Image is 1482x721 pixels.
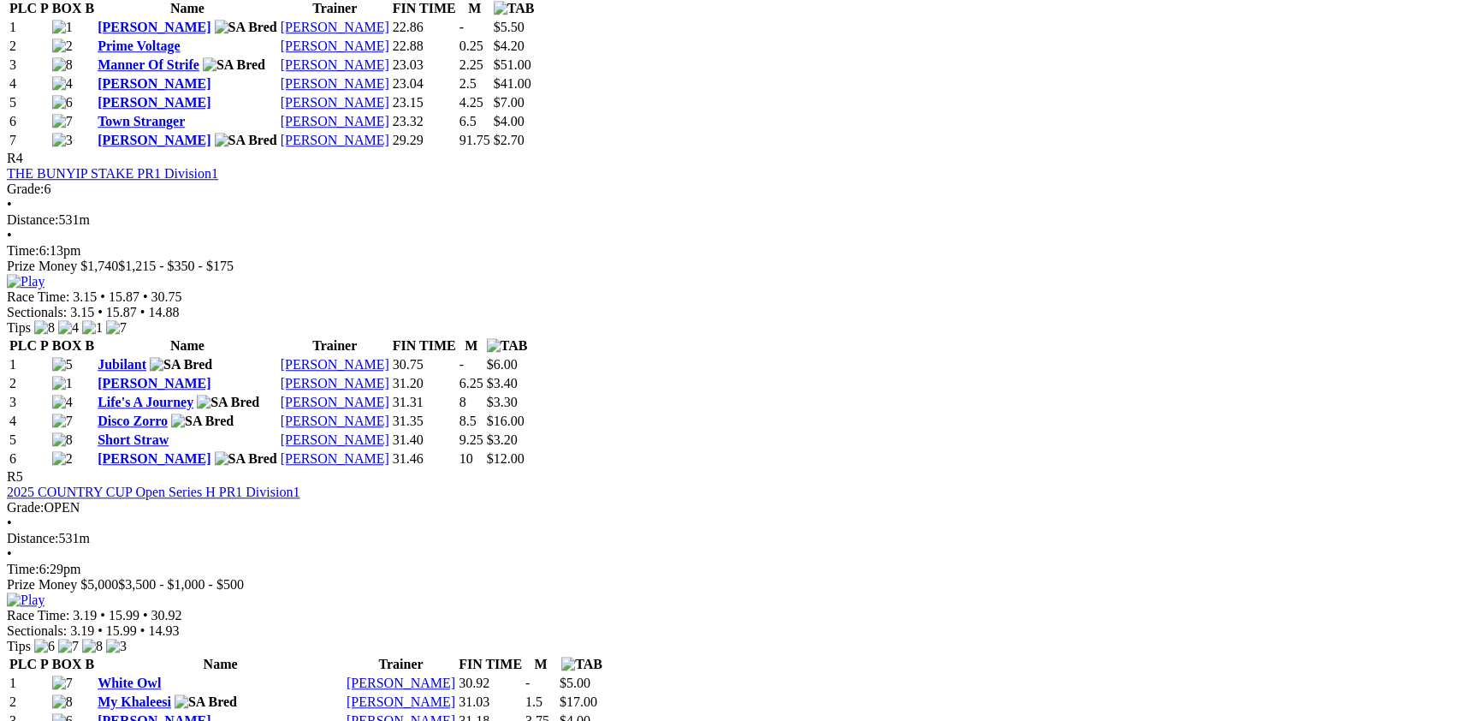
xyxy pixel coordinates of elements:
[52,114,73,129] img: 7
[98,133,210,147] a: [PERSON_NAME]
[392,38,457,55] td: 22.88
[52,95,73,110] img: 6
[97,337,278,355] th: Name
[392,113,457,130] td: 23.32
[70,623,94,638] span: 3.19
[215,133,277,148] img: SA Bred
[9,450,50,468] td: 6
[40,1,49,15] span: P
[140,305,145,319] span: •
[487,395,518,409] span: $3.30
[98,357,146,372] a: Jubilant
[392,413,457,430] td: 31.35
[34,320,55,336] img: 8
[98,20,210,34] a: [PERSON_NAME]
[52,20,73,35] img: 1
[392,375,457,392] td: 31.20
[7,197,12,212] span: •
[7,531,1475,546] div: 531m
[98,57,199,72] a: Manner Of Strife
[9,694,50,711] td: 2
[98,694,171,709] a: My Khaleesi
[7,562,39,576] span: Time:
[9,132,50,149] td: 7
[494,20,525,34] span: $5.50
[9,1,37,15] span: PLC
[52,357,73,372] img: 5
[58,320,79,336] img: 4
[392,394,457,411] td: 31.31
[392,57,457,74] td: 23.03
[7,289,69,304] span: Race Time:
[106,320,127,336] img: 7
[9,657,37,671] span: PLC
[52,338,82,353] span: BOX
[459,357,464,372] text: -
[98,95,210,110] a: [PERSON_NAME]
[7,531,58,545] span: Distance:
[148,305,179,319] span: 14.88
[52,694,73,710] img: 8
[561,657,602,672] img: TAB
[52,676,73,691] img: 7
[52,57,73,73] img: 8
[459,20,464,34] text: -
[560,676,590,690] span: $5.00
[494,76,531,91] span: $41.00
[392,356,457,373] td: 30.75
[281,376,389,390] a: [PERSON_NAME]
[98,451,210,466] a: [PERSON_NAME]
[52,39,73,54] img: 2
[7,320,31,335] span: Tips
[175,694,237,710] img: SA Bred
[143,608,148,623] span: •
[9,338,37,353] span: PLC
[58,639,79,654] img: 7
[106,623,137,638] span: 15.99
[392,94,457,111] td: 23.15
[52,1,82,15] span: BOX
[9,394,50,411] td: 3
[281,20,389,34] a: [PERSON_NAME]
[487,338,528,354] img: TAB
[100,608,105,623] span: •
[52,657,82,671] span: BOX
[82,320,103,336] img: 1
[9,675,50,692] td: 1
[52,432,73,448] img: 8
[7,515,12,530] span: •
[197,395,259,410] img: SA Bred
[9,38,50,55] td: 2
[459,39,483,53] text: 0.25
[215,451,277,467] img: SA Bred
[525,694,542,709] text: 1.5
[98,432,169,447] a: Short Straw
[150,357,212,372] img: SA Bred
[7,593,44,608] img: Play
[171,414,234,429] img: SA Bred
[560,694,597,709] span: $17.00
[494,95,525,110] span: $7.00
[487,414,525,428] span: $16.00
[7,259,1475,274] div: Prize Money $1,740
[392,450,457,468] td: 31.46
[40,338,49,353] span: P
[7,182,44,196] span: Grade:
[98,414,168,428] a: Disco Zorro
[7,562,1475,577] div: 6:29pm
[459,376,483,390] text: 6.25
[487,451,525,466] span: $12.00
[7,274,44,289] img: Play
[85,657,94,671] span: B
[459,114,477,128] text: 6.5
[82,639,103,654] img: 8
[458,694,523,711] td: 31.03
[118,577,244,592] span: $3,500 - $1,000 - $500
[392,75,457,92] td: 23.04
[494,1,535,16] img: TAB
[106,639,127,654] img: 3
[151,608,182,623] span: 30.92
[106,305,137,319] span: 15.87
[458,656,523,673] th: FIN TIME
[281,133,389,147] a: [PERSON_NAME]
